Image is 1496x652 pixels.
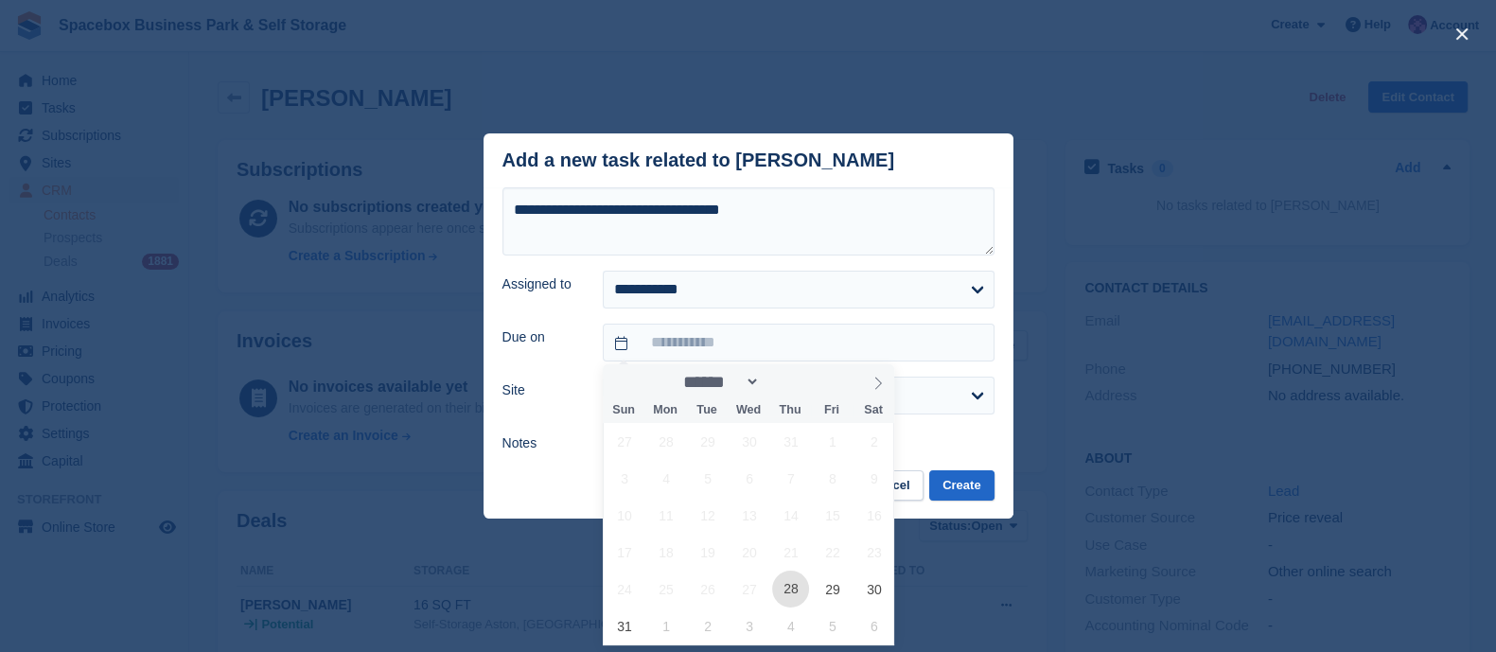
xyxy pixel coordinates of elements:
[814,497,851,534] span: August 15, 2025
[853,404,894,416] span: Sat
[648,571,685,608] span: August 25, 2025
[607,571,643,608] span: August 24, 2025
[690,571,727,608] span: August 26, 2025
[772,497,809,534] span: August 14, 2025
[690,608,727,644] span: September 2, 2025
[855,571,892,608] span: August 30, 2025
[772,423,809,460] span: July 31, 2025
[607,608,643,644] span: August 31, 2025
[929,470,994,502] button: Create
[690,497,727,534] span: August 12, 2025
[730,571,767,608] span: August 27, 2025
[690,423,727,460] span: July 29, 2025
[772,534,809,571] span: August 21, 2025
[603,404,644,416] span: Sun
[607,423,643,460] span: July 27, 2025
[648,460,685,497] span: August 4, 2025
[502,327,581,347] label: Due on
[607,534,643,571] span: August 17, 2025
[814,571,851,608] span: August 29, 2025
[648,423,685,460] span: July 28, 2025
[730,460,767,497] span: August 6, 2025
[502,433,581,453] label: Notes
[814,534,851,571] span: August 22, 2025
[772,608,809,644] span: September 4, 2025
[690,460,727,497] span: August 5, 2025
[772,460,809,497] span: August 7, 2025
[644,404,686,416] span: Mon
[1447,19,1477,49] button: close
[648,497,685,534] span: August 11, 2025
[648,608,685,644] span: September 1, 2025
[690,534,727,571] span: August 19, 2025
[855,608,892,644] span: September 6, 2025
[502,150,895,171] div: Add a new task related to [PERSON_NAME]
[502,380,581,400] label: Site
[760,372,819,392] input: Year
[814,423,851,460] span: August 1, 2025
[855,423,892,460] span: August 2, 2025
[855,534,892,571] span: August 23, 2025
[814,460,851,497] span: August 8, 2025
[730,497,767,534] span: August 13, 2025
[855,497,892,534] span: August 16, 2025
[730,423,767,460] span: July 30, 2025
[648,534,685,571] span: August 18, 2025
[811,404,853,416] span: Fri
[686,404,728,416] span: Tue
[772,571,809,608] span: August 28, 2025
[730,608,767,644] span: September 3, 2025
[814,608,851,644] span: September 5, 2025
[730,534,767,571] span: August 20, 2025
[769,404,811,416] span: Thu
[855,460,892,497] span: August 9, 2025
[728,404,769,416] span: Wed
[607,460,643,497] span: August 3, 2025
[607,497,643,534] span: August 10, 2025
[502,274,581,294] label: Assigned to
[678,372,761,392] select: Month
